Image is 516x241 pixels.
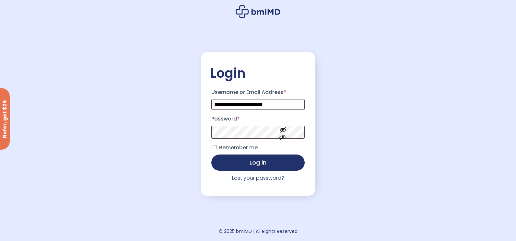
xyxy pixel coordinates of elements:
[219,144,258,151] span: Remember me
[219,227,298,236] div: © 2025 bmiMD | All Rights Reserved
[210,65,306,81] h2: Login
[265,121,301,143] button: Show password
[211,87,305,98] label: Username or Email Address
[211,114,305,124] label: Password
[211,155,305,171] button: Log in
[232,174,284,182] a: Lost your password?
[213,145,217,149] input: Remember me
